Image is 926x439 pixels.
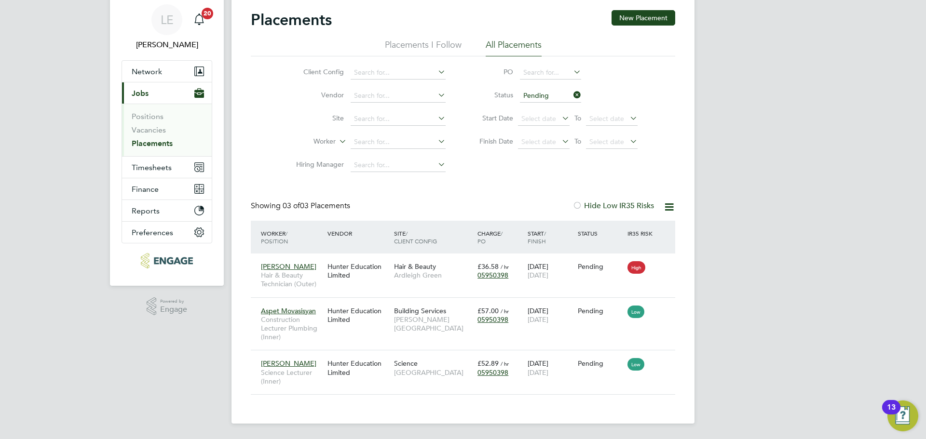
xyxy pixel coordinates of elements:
input: Search for... [351,135,446,149]
span: Ardleigh Green [394,271,473,279]
a: Go to home page [122,253,212,268]
button: Jobs [122,82,212,104]
button: Reports [122,200,212,221]
div: Hunter Education Limited [325,257,392,284]
span: 03 of [283,201,300,211]
h2: Placements [251,10,332,29]
span: Hair & Beauty Technician (Outer) [261,271,323,288]
a: 20 [190,4,209,35]
div: Showing [251,201,352,211]
a: [PERSON_NAME]Hair & Beauty Technician (Outer)Hunter Education LimitedHair & BeautyArdleigh Green£... [259,257,675,265]
div: [DATE] [525,302,575,329]
span: Reports [132,206,160,215]
span: Low [627,358,644,371]
label: PO [470,67,513,76]
div: Worker [259,225,325,250]
div: Site [392,225,475,250]
span: Network [132,67,162,76]
a: LE[PERSON_NAME] [122,4,212,51]
span: / Finish [528,229,546,245]
div: Pending [578,262,623,271]
span: To [572,112,584,124]
span: Science Lecturer (Inner) [261,368,323,386]
div: 13 [887,407,896,420]
span: / Client Config [394,229,437,245]
button: New Placement [612,10,675,26]
span: / Position [261,229,288,245]
span: Select date [589,114,624,123]
div: Status [575,225,626,242]
span: Preferences [132,228,173,237]
span: Aspet Movasisyan [261,306,316,315]
div: IR35 Risk [625,225,658,242]
label: Client Config [288,67,344,76]
span: To [572,135,584,147]
span: [PERSON_NAME][GEOGRAPHIC_DATA] [394,315,473,333]
span: / hr [501,360,509,367]
span: £36.58 [477,262,499,271]
div: [DATE] [525,354,575,381]
label: Hide Low IR35 Risks [572,201,654,211]
span: 05950398 [477,368,508,377]
span: 03 Placements [283,201,350,211]
span: Building Services [394,306,446,315]
a: Positions [132,112,163,121]
img: huntereducation-logo-retina.png [141,253,192,268]
input: Search for... [520,66,581,80]
span: [PERSON_NAME] [261,262,316,271]
span: Engage [160,306,187,314]
span: LE [161,13,174,26]
button: Open Resource Center, 13 new notifications [887,400,918,431]
button: Timesheets [122,157,212,178]
a: Powered byEngage [147,297,188,316]
div: Jobs [122,104,212,156]
span: [GEOGRAPHIC_DATA] [394,368,473,377]
a: Placements [132,139,173,148]
input: Search for... [351,159,446,172]
span: Construction Lecturer Plumbing (Inner) [261,315,323,342]
span: [PERSON_NAME] [261,359,316,368]
span: / hr [501,263,509,270]
span: Low [627,306,644,318]
div: Vendor [325,225,392,242]
span: Select date [521,137,556,146]
div: Hunter Education Limited [325,302,392,329]
span: Powered by [160,297,187,306]
label: Finish Date [470,137,513,146]
button: Network [122,61,212,82]
div: Charge [475,225,525,250]
span: [DATE] [528,271,548,279]
span: / PO [477,229,503,245]
span: / hr [501,307,509,315]
span: Select date [521,114,556,123]
span: Finance [132,185,159,194]
label: Status [470,91,513,99]
label: Hiring Manager [288,160,344,169]
li: Placements I Follow [385,39,462,56]
input: Select one [520,89,581,103]
div: Hunter Education Limited [325,354,392,381]
a: Aspet MovasisyanConstruction Lecturer Plumbing (Inner)Hunter Education LimitedBuilding Services[P... [259,301,675,309]
input: Search for... [351,112,446,126]
div: Pending [578,306,623,315]
span: 05950398 [477,271,508,279]
span: 20 [202,8,213,19]
label: Start Date [470,114,513,122]
span: High [627,261,645,274]
input: Search for... [351,66,446,80]
input: Search for... [351,89,446,103]
div: Pending [578,359,623,368]
span: £52.89 [477,359,499,368]
label: Vendor [288,91,344,99]
li: All Placements [486,39,542,56]
button: Preferences [122,222,212,243]
button: Finance [122,178,212,200]
label: Site [288,114,344,122]
span: Select date [589,137,624,146]
span: Jobs [132,89,149,98]
span: [DATE] [528,315,548,324]
label: Worker [280,137,336,146]
a: Vacancies [132,125,166,134]
span: 05950398 [477,315,508,324]
a: [PERSON_NAME]Science Lecturer (Inner)Hunter Education LimitedScience[GEOGRAPHIC_DATA]£52.89 / hr0... [259,354,675,362]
